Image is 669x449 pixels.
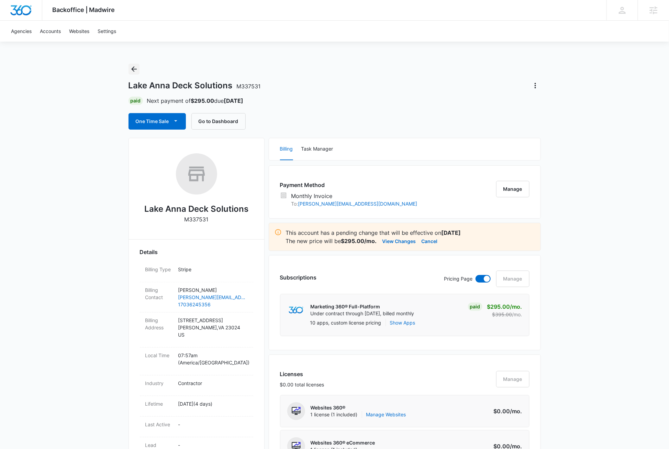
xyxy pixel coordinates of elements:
[147,97,244,105] p: Next payment of due
[145,380,173,387] dt: Industry
[145,352,173,359] dt: Local Time
[7,21,36,42] a: Agencies
[311,411,406,418] span: 1 license (1 included)
[178,286,248,294] p: [PERSON_NAME]
[129,113,186,130] button: One Time Sale
[311,404,406,411] p: Websites 360®
[178,441,248,449] p: -
[492,311,512,317] s: $395.00
[185,215,209,223] p: M337531
[140,348,253,375] div: Local Time07:57am (America/[GEOGRAPHIC_DATA])
[286,229,535,237] p: This account has a pending change that will be effective on
[191,113,246,130] button: Go to Dashboard
[178,352,248,366] p: 07:57am ( America/[GEOGRAPHIC_DATA] )
[422,237,438,245] button: Cancel
[289,307,303,314] img: marketing360Logo
[496,181,529,197] button: Manage
[145,317,173,331] dt: Billing Address
[178,400,248,407] p: [DATE] ( 4 days )
[140,262,253,282] div: Billing TypeStripe
[140,313,253,348] div: Billing Address[STREET_ADDRESS][PERSON_NAME],VA 23024US
[178,266,248,273] p: Stripe
[291,200,417,207] p: To:
[291,192,417,200] p: Monthly Invoice
[36,21,65,42] a: Accounts
[145,286,173,301] dt: Billing Contact
[442,229,461,236] strong: [DATE]
[444,275,473,283] p: Pricing Page
[178,317,248,338] p: [STREET_ADDRESS] [PERSON_NAME] , VA 23024 US
[512,311,522,317] span: /mo.
[129,64,140,75] button: Back
[280,181,417,189] h3: Payment Method
[311,439,375,446] p: Websites 360® eCommerce
[65,21,93,42] a: Websites
[191,97,214,104] strong: $295.00
[301,138,333,160] button: Task Manager
[140,248,158,256] span: Details
[178,301,248,308] a: 17036245356
[311,310,414,317] p: Under contract through [DATE], billed monthly
[140,417,253,437] div: Last Active-
[145,266,173,273] dt: Billing Type
[129,97,143,105] div: Paid
[53,6,115,13] span: Backoffice | Madwire
[510,303,522,310] span: /mo.
[280,370,324,378] h3: Licenses
[487,303,522,311] p: $295.00
[280,138,293,160] button: Billing
[145,400,173,407] dt: Lifetime
[140,375,253,396] div: IndustryContractor
[178,294,248,301] a: [PERSON_NAME][EMAIL_ADDRESS][DOMAIN_NAME]
[224,97,244,104] strong: [DATE]
[310,319,381,326] p: 10 apps, custom license pricing
[129,80,261,91] h1: Lake Anna Deck Solutions
[237,83,261,90] span: M337531
[298,201,417,207] a: [PERSON_NAME][EMAIL_ADDRESS][DOMAIN_NAME]
[140,396,253,417] div: Lifetime[DATE](4 days)
[178,380,248,387] p: Contractor
[93,21,120,42] a: Settings
[341,238,377,244] strong: $295.00/mo.
[280,381,324,388] p: $0.00 total licenses
[510,408,522,415] span: /mo.
[390,319,415,326] button: Show Apps
[145,421,173,428] dt: Last Active
[311,303,414,310] p: Marketing 360® Full-Platform
[382,237,416,245] button: View Changes
[178,421,248,428] p: -
[140,282,253,313] div: Billing Contact[PERSON_NAME][PERSON_NAME][EMAIL_ADDRESS][DOMAIN_NAME]17036245356
[286,237,377,245] p: The new price will be
[280,273,317,282] h3: Subscriptions
[490,407,522,415] p: $0.00
[366,411,406,418] a: Manage Websites
[530,80,541,91] button: Actions
[468,303,482,311] div: Paid
[144,203,248,215] h2: Lake Anna Deck Solutions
